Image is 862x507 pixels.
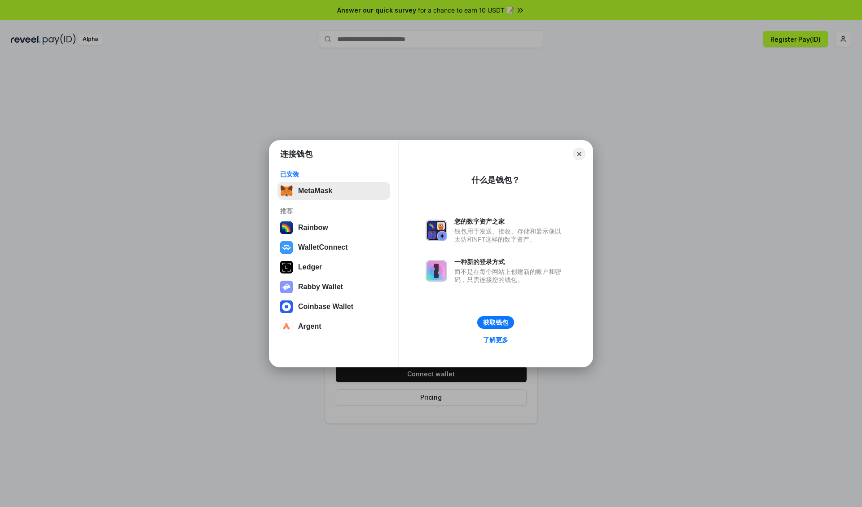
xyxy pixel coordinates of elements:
[280,281,293,293] img: svg+xml,%3Csvg%20xmlns%3D%22http%3A%2F%2Fwww.w3.org%2F2000%2Fsvg%22%20fill%3D%22none%22%20viewBox...
[298,303,353,311] div: Coinbase Wallet
[277,238,390,256] button: WalletConnect
[454,268,566,284] div: 而不是在每个网站上创建新的账户和密码，只需连接您的钱包。
[573,148,585,160] button: Close
[454,258,566,266] div: 一种新的登录方式
[426,260,447,282] img: svg+xml,%3Csvg%20xmlns%3D%22http%3A%2F%2Fwww.w3.org%2F2000%2Fsvg%22%20fill%3D%22none%22%20viewBox...
[471,175,520,185] div: 什么是钱包？
[483,318,508,326] div: 获取钱包
[298,224,328,232] div: Rainbow
[298,283,343,291] div: Rabby Wallet
[298,243,348,251] div: WalletConnect
[280,170,387,178] div: 已安装
[280,207,387,215] div: 推荐
[280,185,293,197] img: svg+xml,%3Csvg%20fill%3D%22none%22%20height%3D%2233%22%20viewBox%3D%220%200%2035%2033%22%20width%...
[454,217,566,225] div: 您的数字资产之家
[298,263,322,271] div: Ledger
[277,298,390,316] button: Coinbase Wallet
[280,149,312,159] h1: 连接钱包
[298,322,321,331] div: Argent
[277,258,390,276] button: Ledger
[280,241,293,254] img: svg+xml,%3Csvg%20width%3D%2228%22%20height%3D%2228%22%20viewBox%3D%220%200%2028%2028%22%20fill%3D...
[298,187,332,195] div: MetaMask
[280,320,293,333] img: svg+xml,%3Csvg%20width%3D%2228%22%20height%3D%2228%22%20viewBox%3D%220%200%2028%2028%22%20fill%3D...
[277,219,390,237] button: Rainbow
[477,316,514,329] button: 获取钱包
[483,336,508,344] div: 了解更多
[277,182,390,200] button: MetaMask
[277,317,390,335] button: Argent
[277,278,390,296] button: Rabby Wallet
[280,300,293,313] img: svg+xml,%3Csvg%20width%3D%2228%22%20height%3D%2228%22%20viewBox%3D%220%200%2028%2028%22%20fill%3D...
[280,221,293,234] img: svg+xml,%3Csvg%20width%3D%22120%22%20height%3D%22120%22%20viewBox%3D%220%200%20120%20120%22%20fil...
[426,220,447,241] img: svg+xml,%3Csvg%20xmlns%3D%22http%3A%2F%2Fwww.w3.org%2F2000%2Fsvg%22%20fill%3D%22none%22%20viewBox...
[280,261,293,273] img: svg+xml,%3Csvg%20xmlns%3D%22http%3A%2F%2Fwww.w3.org%2F2000%2Fsvg%22%20width%3D%2228%22%20height%3...
[478,334,514,346] a: 了解更多
[454,227,566,243] div: 钱包用于发送、接收、存储和显示像以太坊和NFT这样的数字资产。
